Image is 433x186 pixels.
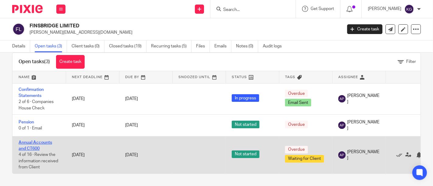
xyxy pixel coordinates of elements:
img: svg%3E [338,122,346,129]
a: Details [12,40,30,52]
span: Not started [232,150,259,158]
img: svg%3E [338,151,346,159]
h2: FINSBRIDGE LIMITED [30,23,276,29]
span: 4 of 16 · Review the information received from Client [19,153,58,170]
span: Waiting for Client [285,155,324,163]
a: Create task [347,24,382,34]
p: [PERSON_NAME] [368,6,401,12]
a: Pension [19,120,34,124]
a: Client tasks (0) [72,40,104,52]
span: Email Sent [285,99,311,106]
a: Audit logs [263,40,286,52]
a: Mark as done [396,152,405,158]
span: Status [232,75,247,79]
span: [PERSON_NAME] [347,149,379,161]
td: [DATE] [66,136,119,174]
span: [PERSON_NAME] [347,93,379,105]
td: [DATE] [66,115,119,136]
span: Overdue [285,90,308,97]
a: Emails [214,40,231,52]
span: Snoozed Until [179,75,211,79]
span: (3) [44,59,50,64]
p: [PERSON_NAME][EMAIL_ADDRESS][DOMAIN_NAME] [30,29,338,36]
img: svg%3E [12,23,25,36]
img: svg%3E [338,95,346,102]
span: Overdue [285,146,308,153]
span: Overdue [285,121,308,128]
img: Pixie [12,5,43,13]
span: 2 of 6 · Companies House Check [19,100,54,110]
span: 0 of 1 · Email [19,126,42,131]
a: Confirmation Statements [19,88,44,98]
a: Notes (0) [236,40,258,52]
a: Open tasks (3) [35,40,67,52]
span: [DATE] [125,153,138,157]
span: Tags [285,75,296,79]
a: Annual Accounts and CT600 [19,140,52,151]
span: Filter [406,60,416,64]
h1: Open tasks [19,59,50,65]
a: Files [196,40,210,52]
span: In progress [232,94,259,102]
a: Recurring tasks (5) [151,40,192,52]
span: Get Support [311,7,334,11]
span: [PERSON_NAME] [347,119,379,132]
span: [DATE] [125,123,138,127]
td: [DATE] [66,83,119,115]
img: svg%3E [404,4,414,14]
a: Closed tasks (19) [109,40,146,52]
a: Create task [56,55,85,69]
input: Search [223,7,277,13]
span: Not started [232,121,259,128]
span: [DATE] [125,97,138,101]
